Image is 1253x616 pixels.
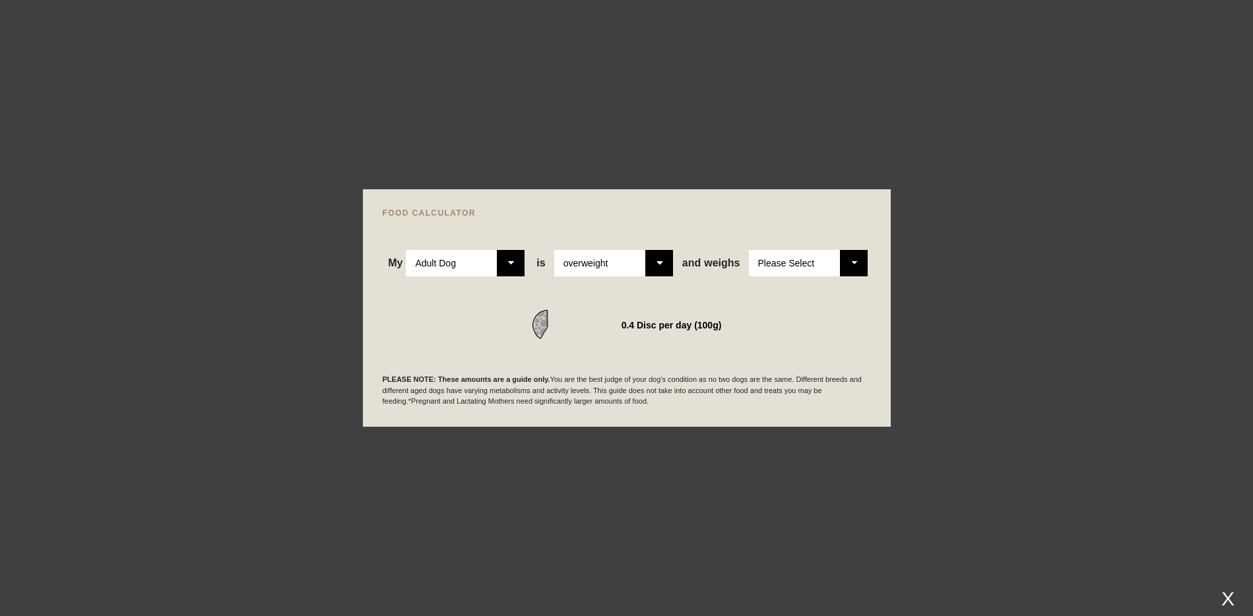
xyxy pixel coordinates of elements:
span: is [536,257,545,269]
div: 0.4 Disc per day (100g) [622,316,722,334]
p: You are the best judge of your dog's condition as no two dogs are the same. Different breeds and ... [383,374,871,407]
span: My [388,257,402,269]
h4: FOOD CALCULATOR [383,209,871,217]
div: X [1216,588,1240,609]
span: weighs [682,257,740,269]
span: and [682,257,704,269]
b: PLEASE NOTE: These amounts are a guide only. [383,375,550,383]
